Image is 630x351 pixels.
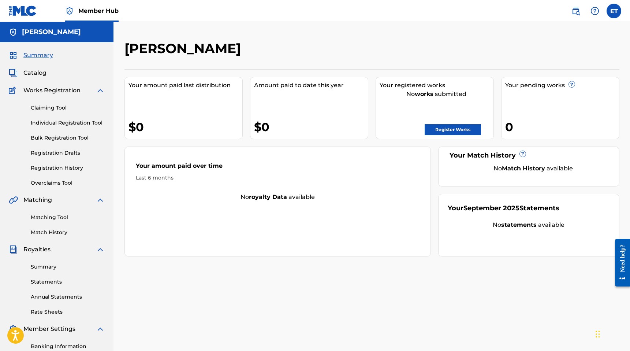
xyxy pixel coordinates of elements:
a: Registration Drafts [31,149,105,157]
div: User Menu [607,4,621,18]
img: MLC Logo [9,5,37,16]
img: Member Settings [9,325,18,333]
div: 0 [505,119,619,135]
div: No submitted [380,90,493,99]
img: Top Rightsholder [65,7,74,15]
div: Your amount paid over time [136,162,420,174]
a: Statements [31,278,105,286]
div: No available [457,164,610,173]
a: Banking Information [31,343,105,350]
div: Your Statements [448,203,559,213]
img: expand [96,325,105,333]
img: expand [96,86,105,95]
span: Member Settings [23,325,75,333]
img: expand [96,196,105,204]
div: $0 [254,119,368,135]
img: Catalog [9,69,18,77]
span: Summary [23,51,53,60]
a: Claiming Tool [31,104,105,112]
iframe: Chat Widget [593,316,630,351]
img: search [571,7,580,15]
span: ? [520,151,526,157]
div: No available [125,193,431,202]
h5: Eliot Thompso [22,28,81,36]
a: Match History [31,229,105,236]
a: Annual Statements [31,293,105,301]
img: help [590,7,599,15]
img: Royalties [9,245,18,254]
span: September 2025 [463,204,519,212]
span: Works Registration [23,86,81,95]
div: Drag [596,323,600,345]
a: SummarySummary [9,51,53,60]
a: Summary [31,263,105,271]
img: expand [96,245,105,254]
div: Help [588,4,602,18]
img: Summary [9,51,18,60]
a: Register Works [425,124,481,135]
a: Matching Tool [31,214,105,221]
span: Catalog [23,69,46,77]
a: Rate Sheets [31,308,105,316]
img: Works Registration [9,86,18,95]
h2: [PERSON_NAME] [124,40,245,57]
span: ? [569,81,575,87]
a: Individual Registration Tool [31,119,105,127]
iframe: Resource Center [610,233,630,292]
strong: works [415,90,433,97]
span: Member Hub [78,7,119,15]
a: CatalogCatalog [9,69,46,77]
strong: royalty data [249,193,287,200]
img: Accounts [9,28,18,37]
div: Your registered works [380,81,493,90]
strong: Match History [502,165,545,172]
div: Last 6 months [136,174,420,182]
a: Overclaims Tool [31,179,105,187]
span: Matching [23,196,52,204]
a: Registration History [31,164,105,172]
div: Your Match History [448,151,610,160]
span: Royalties [23,245,51,254]
div: Your pending works [505,81,619,90]
a: Bulk Registration Tool [31,134,105,142]
div: Amount paid to date this year [254,81,368,90]
img: Matching [9,196,18,204]
div: $0 [128,119,242,135]
strong: statements [501,221,537,228]
div: No available [448,221,610,229]
a: Public Search [569,4,583,18]
div: Your amount paid last distribution [128,81,242,90]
